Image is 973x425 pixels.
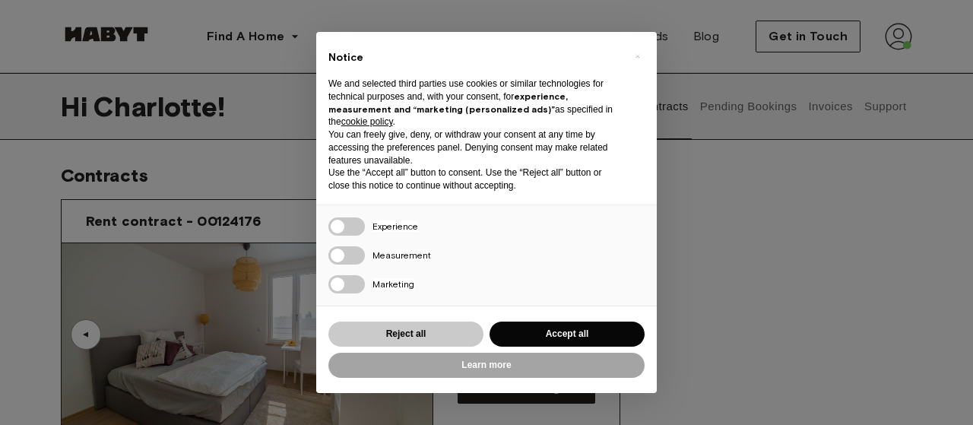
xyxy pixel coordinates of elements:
span: Marketing [372,278,414,290]
span: × [635,47,640,65]
button: Learn more [328,353,645,378]
span: Experience [372,220,418,232]
p: You can freely give, deny, or withdraw your consent at any time by accessing the preferences pane... [328,128,620,167]
span: Measurement [372,249,431,261]
button: Close this notice [625,44,649,68]
strong: experience, measurement and “marketing (personalized ads)” [328,90,568,115]
a: cookie policy [341,116,393,127]
button: Accept all [490,322,645,347]
p: We and selected third parties use cookies or similar technologies for technical purposes and, wit... [328,78,620,128]
button: Reject all [328,322,483,347]
p: Use the “Accept all” button to consent. Use the “Reject all” button or close this notice to conti... [328,167,620,192]
h2: Notice [328,50,620,65]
